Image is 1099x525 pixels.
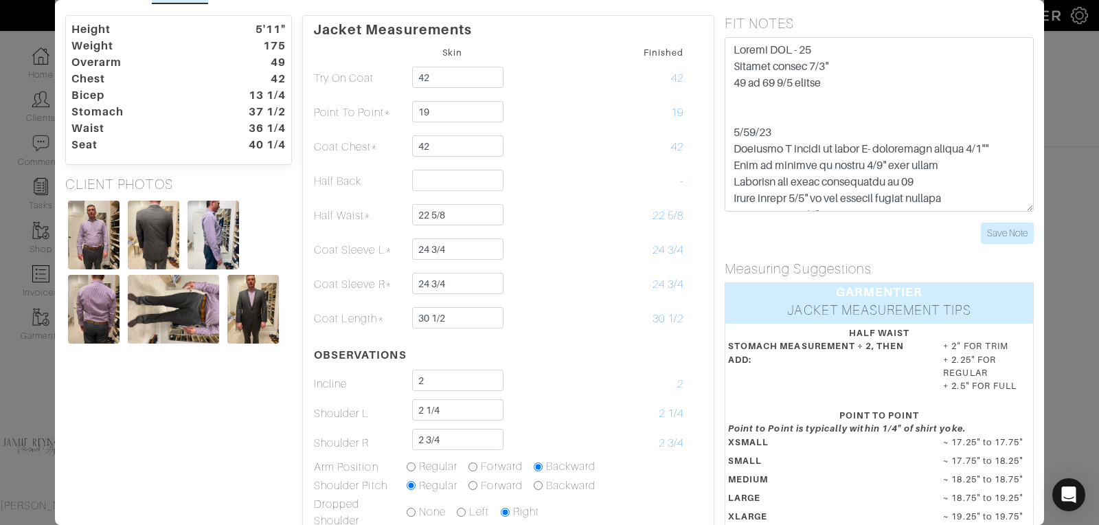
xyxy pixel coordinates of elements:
[313,61,406,96] td: Try On Coat
[313,428,406,458] td: Shoulder R
[659,437,683,449] span: 2 3/4
[442,47,462,58] small: Skin
[659,407,683,420] span: 2 1/4
[313,164,406,199] td: Half Back
[933,436,1041,449] dd: ~ 17.25" to 17.75"
[933,473,1041,486] dd: ~ 18.25" to 18.75"
[653,278,683,291] span: 24 3/4
[419,504,446,520] label: None
[313,336,406,369] th: OBSERVATIONS
[728,409,1030,422] div: POINT TO POINT
[218,21,296,38] dt: 5'11"
[933,454,1041,467] dd: ~ 17.75" to 18.25"
[933,510,1041,523] dd: ~ 19.25" to 19.75"
[65,176,292,192] h5: CLIENT PHOTOS
[728,423,966,434] em: Point to Point is typically within 1/4" of shirt yoke.
[653,244,683,256] span: 24 3/4
[313,477,406,496] td: Shoulder Pitch
[419,478,457,494] label: Regular
[128,275,219,344] img: VgT8hd5bLE49ZHU9s4XkvHuD
[718,473,933,491] dt: MEDIUM
[313,302,406,336] td: Coat Length*
[725,260,1034,277] h5: Measuring Suggestions
[313,369,406,399] td: Incline
[481,478,522,494] label: Forward
[218,38,296,54] dt: 175
[671,107,683,119] span: 19
[61,54,218,71] dt: Overarm
[61,120,218,137] dt: Waist
[218,104,296,120] dt: 37 1/2
[725,15,1034,32] h5: FIT NOTES
[653,210,683,222] span: 22 5/8
[61,137,218,153] dt: Seat
[218,54,296,71] dt: 49
[1052,478,1085,511] div: Open Intercom Messenger
[933,491,1041,504] dd: ~ 18.75" to 19.25"
[677,378,683,390] span: 2
[419,458,457,475] label: Regular
[313,130,406,164] td: Coat Chest*
[653,313,683,325] span: 30 1/2
[313,16,703,38] p: Jacket Measurements
[981,223,1034,244] input: Save Note
[313,267,406,302] td: Coat Sleeve R*
[218,71,296,87] dt: 42
[61,21,218,38] dt: Height
[218,120,296,137] dt: 36 1/4
[671,141,683,153] span: 42
[718,436,933,454] dt: XSMALL
[725,37,1034,212] textarea: Loremi DOL - 25 Sitamet consec 7/3" 49 ad 69 9/5 elitse 5/59/23 Doeiusmo T incidi ut labor E- dol...
[68,275,120,344] img: tsMLyQjgqKtvSHk2Gt9yYf4Q
[313,458,406,477] td: Arm Position
[718,491,933,510] dt: LARGE
[546,458,596,475] label: Backward
[718,339,933,398] dt: STOMACH MEASUREMENT ÷ 2, THEN ADD:
[469,504,489,520] label: Left
[671,72,683,85] span: 42
[313,199,406,233] td: Half Waist*
[680,175,683,188] span: -
[313,96,406,130] td: Point To Point*
[725,301,1033,324] div: JACKET MEASUREMENT TIPS
[728,326,1030,339] div: HALF WAIST
[61,87,218,104] dt: Bicep
[68,201,120,269] img: TU8SJckYBVQphaAfr3Xz474B
[61,71,218,87] dt: Chest
[313,399,406,428] td: Shoulder L
[61,104,218,120] dt: Stomach
[313,233,406,267] td: Coat Sleeve L*
[546,478,596,494] label: Backward
[61,38,218,54] dt: Weight
[644,47,683,58] small: Finished
[218,137,296,153] dt: 40 1/4
[718,454,933,473] dt: SMALL
[725,283,1033,301] div: GARMENTIER
[481,458,522,475] label: Forward
[128,201,179,269] img: Z1XPofGkJ78AqVzfXmniyUGD
[513,504,539,520] label: Right
[188,201,239,269] img: aUNuB1NmbNYpX3uMXzaAFV85
[218,87,296,104] dt: 13 1/4
[933,339,1041,392] dd: + 2" FOR TRIM + 2.25" FOR REGULAR + 2.5" FOR FULL
[227,275,279,344] img: xtqtwUR4aBcaWzTmWFz8L6fW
